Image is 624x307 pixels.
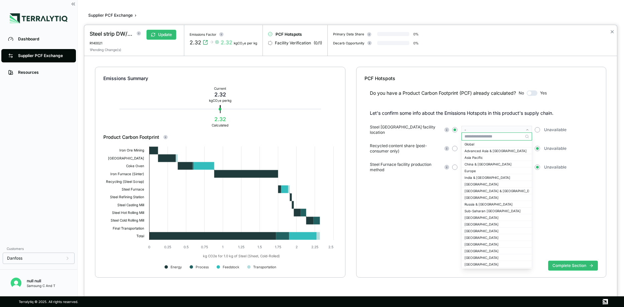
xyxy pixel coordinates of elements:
[113,226,144,231] text: Final Transportation
[148,245,150,249] text: 0
[370,124,441,135] span: Steel [GEOGRAPHIC_DATA] facility location
[464,142,529,146] div: Global
[461,126,532,134] button: -
[370,110,598,116] p: Let's confirm some info about the Emissions Hotspots in this product's supply chain.
[106,180,144,184] text: Recycling (Steel Scrap)
[275,40,311,46] span: Facility Verification
[370,162,441,173] span: Steel Furnace facility production method
[110,195,144,199] text: Steel Refining Station
[242,43,244,46] sub: 2
[257,245,262,249] text: 1.5
[164,245,171,249] text: 0.25
[209,86,231,90] div: Current
[464,236,529,240] div: [GEOGRAPHIC_DATA]
[221,38,232,46] div: 2.32
[275,245,281,249] text: 1.75
[464,169,529,173] div: Europe
[190,32,216,36] div: Emissions Factor
[464,176,529,180] div: India & [GEOGRAPHIC_DATA]
[464,202,529,206] div: Russia & [GEOGRAPHIC_DATA]
[90,30,132,38] div: Steel strip DW/XB37 0,2 x 124 mm 1.4571
[196,265,209,269] text: Process
[103,134,337,140] div: Product Carbon Footprint
[238,245,244,249] text: 1.25
[146,30,176,40] button: Update
[276,32,302,37] span: PCF Hotspots
[413,32,419,36] div: 0 %
[234,41,257,45] div: kgCO e per kg
[223,265,239,269] text: Feedstock
[464,256,529,260] div: [GEOGRAPHIC_DATA]
[112,211,144,215] text: Steel Hot Rolling Mill
[333,32,364,36] div: Primary Data Share
[544,127,566,132] span: Unavailable
[328,245,333,249] text: 2.5
[413,41,419,45] div: 0 %
[90,48,121,52] div: 1 Pending Change(s)
[370,143,441,154] span: Recycled content share (post-consumer only)
[464,162,529,166] div: China & [GEOGRAPHIC_DATA]
[122,187,144,191] text: Steel Furnace
[111,218,144,223] text: Steel Cold Rolling Mill
[117,203,144,207] text: Steel Casting Mill
[209,90,231,98] div: 2.32
[212,123,228,127] div: Calculated
[464,196,529,200] div: [GEOGRAPHIC_DATA]
[464,156,529,160] div: Asia Pacific
[110,172,144,176] text: Iron Furnace (Sinter)
[212,115,228,123] div: 2.32
[314,40,322,46] span: ( 0 / 1 )
[203,40,208,45] svg: View audit trail
[464,209,529,213] div: Sub-Saharan [GEOGRAPHIC_DATA]
[296,245,298,249] text: 2
[108,156,144,160] text: [GEOGRAPHIC_DATA]
[548,261,598,271] button: Complete Section
[201,245,208,249] text: 0.75
[333,41,365,45] div: Decarb Opportunity
[464,182,529,186] div: [GEOGRAPHIC_DATA]
[222,245,223,249] text: 1
[311,245,318,249] text: 2.25
[464,262,529,266] div: [GEOGRAPHIC_DATA]
[519,90,524,96] span: No
[253,265,276,269] text: Transportation
[103,75,337,82] div: Emissions Summary
[190,38,201,46] div: 2.32
[90,41,138,45] div: R140021
[464,229,529,233] div: [GEOGRAPHIC_DATA]
[544,146,566,151] span: Unavailable
[610,28,614,36] button: Close
[209,98,231,102] div: kg CO e per kg
[203,254,280,258] text: kg CO2e for 1.0 kg of Steel (Sheet, Cold-Rolled)
[365,75,598,82] div: PCF Hotspots
[218,100,219,103] sub: 2
[171,265,182,269] text: Energy
[544,165,566,170] span: Unavailable
[464,189,529,193] div: [GEOGRAPHIC_DATA] & [GEOGRAPHIC_DATA]
[126,164,144,168] text: Coke Oven
[184,245,189,249] text: 0.5
[464,242,529,246] div: [GEOGRAPHIC_DATA]
[136,234,144,238] text: Total
[464,149,529,153] div: Advanced Asia & [GEOGRAPHIC_DATA]
[119,148,144,152] text: Iron Ore Mining
[464,249,529,253] div: [GEOGRAPHIC_DATA]
[464,128,524,132] div: -
[540,90,547,96] span: Yes
[370,90,516,96] div: Do you have a Product Carbon Footprint (PCF) already calculated?
[464,222,529,226] div: [GEOGRAPHIC_DATA]
[464,216,529,220] div: [GEOGRAPHIC_DATA]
